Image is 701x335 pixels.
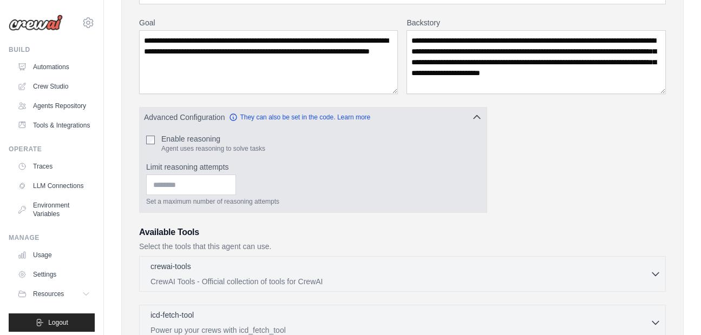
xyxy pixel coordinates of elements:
[161,144,265,153] p: Agent uses reasoning to solve tasks
[9,313,95,332] button: Logout
[13,78,95,95] a: Crew Studio
[229,113,370,122] a: They can also be set in the code. Learn more
[9,45,95,54] div: Build
[150,261,191,272] p: crewai-tools
[161,133,265,144] label: Enable reasoning
[140,108,487,127] button: Advanced Configuration They can also be set in the code. Learn more
[13,246,95,264] a: Usage
[13,285,95,303] button: Resources
[144,261,661,287] button: crewai-tools CrewAI Tools - Official collection of tools for CrewAI
[48,318,68,327] span: Logout
[9,15,63,31] img: Logo
[13,197,95,223] a: Environment Variables
[139,241,666,252] p: Select the tools that this agent can use.
[146,162,480,172] label: Limit reasoning attempts
[144,112,225,123] span: Advanced Configuration
[407,17,666,28] label: Backstory
[13,117,95,134] a: Tools & Integrations
[146,197,480,206] p: Set a maximum number of reasoning attempts
[150,310,194,320] p: icd-fetch-tool
[13,158,95,175] a: Traces
[13,58,95,76] a: Automations
[9,145,95,153] div: Operate
[33,290,64,298] span: Resources
[13,266,95,283] a: Settings
[13,97,95,115] a: Agents Repository
[150,276,650,287] p: CrewAI Tools - Official collection of tools for CrewAI
[9,233,95,242] div: Manage
[139,17,398,28] label: Goal
[139,226,666,239] h3: Available Tools
[13,177,95,195] a: LLM Connections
